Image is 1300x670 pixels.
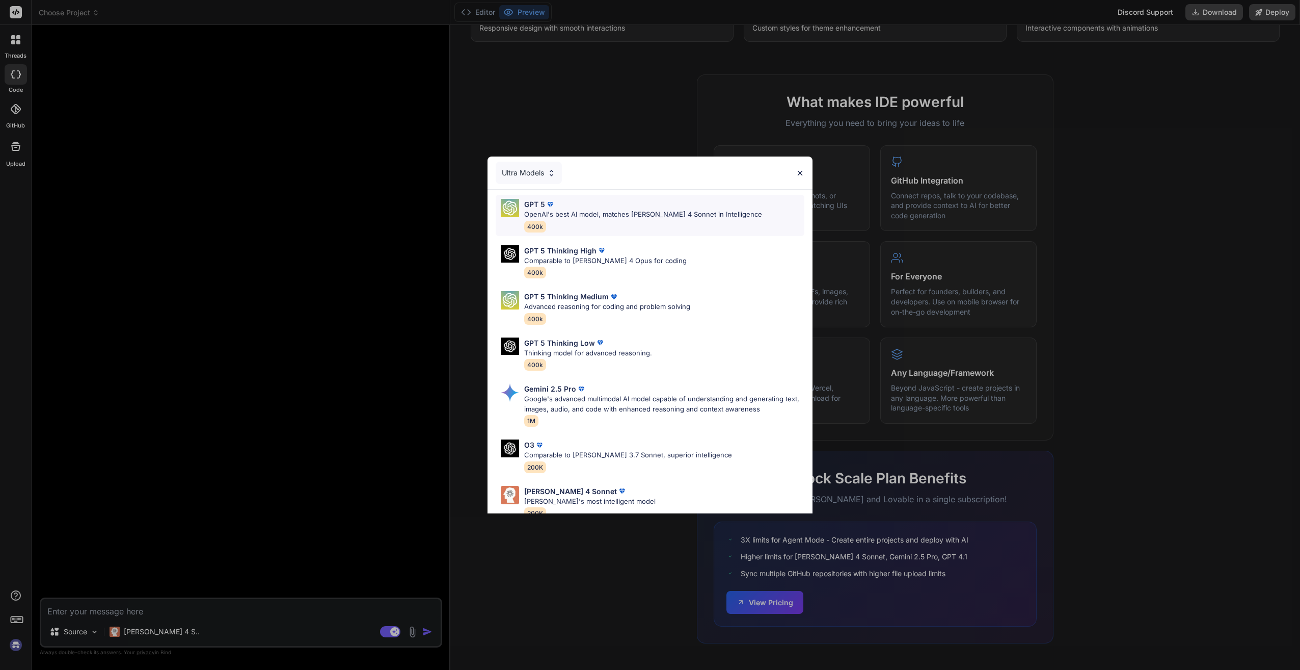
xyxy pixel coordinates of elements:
img: premium [534,440,545,450]
p: GPT 5 [524,199,545,210]
div: Ultra Models [496,162,562,184]
img: Pick Models [547,169,556,177]
p: [PERSON_NAME]'s most intelligent model [524,497,656,507]
img: premium [609,292,619,302]
p: GPT 5 Thinking Low [524,338,595,348]
p: Comparable to [PERSON_NAME] 4 Opus for coding [524,256,687,266]
span: 400k [524,359,546,371]
p: Gemini 2.5 Pro [524,383,576,394]
span: 200K [524,507,546,519]
p: GPT 5 Thinking Medium [524,291,609,302]
img: Pick Models [501,486,519,504]
p: Thinking model for advanced reasoning. [524,348,652,358]
img: premium [545,199,555,210]
img: Pick Models [501,440,519,457]
span: 400k [524,267,546,278]
img: Pick Models [501,245,519,263]
img: close [796,169,804,177]
img: premium [597,245,607,255]
img: premium [595,338,605,348]
p: Google's advanced multimodal AI model capable of understanding and generating text, images, audio... [524,394,804,414]
img: Pick Models [501,291,519,310]
img: premium [617,486,627,496]
span: 400k [524,313,546,325]
span: 1M [524,415,538,427]
img: Pick Models [501,199,519,217]
p: Advanced reasoning for coding and problem solving [524,302,690,312]
p: OpenAI's best AI model, matches [PERSON_NAME] 4 Sonnet in Intelligence [524,210,762,220]
p: [PERSON_NAME] 4 Sonnet [524,486,617,497]
img: premium [576,384,586,394]
p: Comparable to [PERSON_NAME] 3.7 Sonnet, superior intelligence [524,450,732,460]
p: O3 [524,440,534,450]
img: Pick Models [501,338,519,355]
img: Pick Models [501,383,519,402]
span: 200K [524,461,546,473]
p: GPT 5 Thinking High [524,245,597,256]
span: 400k [524,221,546,233]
